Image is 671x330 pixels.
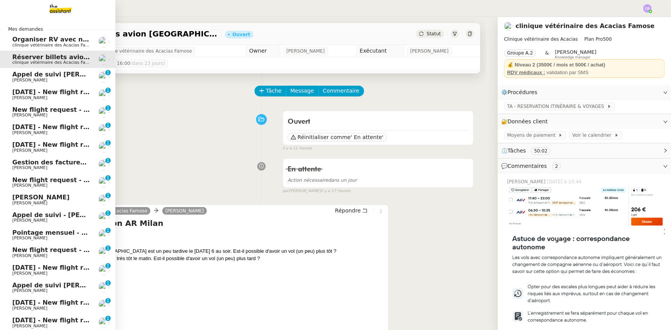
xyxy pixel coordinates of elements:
[531,147,551,155] nz-tag: 50:02
[508,89,538,95] span: Procédures
[501,88,541,97] span: ⚙️
[12,159,185,166] span: Gestion des factures d'achat - septembre/octobre
[508,148,526,154] span: Tâches
[12,317,171,324] span: [DATE] - New flight request - [PERSON_NAME]
[107,193,110,200] p: 1
[12,264,171,271] span: [DATE] - New flight request - [PERSON_NAME]
[584,36,603,42] span: Plan Pro
[107,123,110,129] p: 1
[98,247,109,258] img: users%2FC9SBsJ0duuaSgpQFj5LgoEX8n0o2%2Favatar%2Fec9d51b8-9413-4189-adfb-7be4d8c96a3c
[107,158,110,165] p: 1
[12,194,70,201] span: [PERSON_NAME]
[555,49,597,55] span: [PERSON_NAME]
[105,280,111,286] nz-badge-sup: 1
[105,298,111,303] nz-badge-sup: 1
[105,245,111,251] nz-badge-sup: 1
[323,86,360,95] span: Commentaire
[266,86,282,95] span: Tâche
[3,25,48,33] span: Mes demandes
[98,124,109,135] img: users%2FC9SBsJ0duuaSgpQFj5LgoEX8n0o2%2Favatar%2Fec9d51b8-9413-4189-adfb-7be4d8c96a3c
[12,246,141,254] span: New flight request - [PERSON_NAME]
[283,188,289,194] span: par
[12,43,97,48] span: clinique vétérinaire des Acacias Famose
[233,32,250,37] div: Ouvert
[98,71,109,82] img: users%2FW4OQjB9BRtYK2an7yusO0WsYLsD3%2Favatar%2F28027066-518b-424c-8476-65f2e549ac29
[332,206,370,215] button: Répondre
[107,70,110,77] p: 1
[105,140,111,146] nz-badge-sup: 1
[12,123,171,131] span: [DATE] - New flight request - [PERSON_NAME]
[98,194,109,205] img: users%2FC9SBsJ0duuaSgpQFj5LgoEX8n0o2%2Favatar%2Fec9d51b8-9413-4189-adfb-7be4d8c96a3c
[107,140,110,147] p: 1
[52,232,386,240] div: Bonsoir,
[12,71,178,78] span: Appel de suivi [PERSON_NAME] - CYBERSERENO
[98,54,109,65] img: users%2FUX3d5eFl6eVv5XRpuhmKXfpcWvv1%2Favatar%2Fdownload.jpeg
[12,141,171,148] span: [DATE] - New flight request - [PERSON_NAME]
[107,88,110,95] p: 1
[12,229,286,236] span: Pointage mensuel - Ne rien envoyer au client - voir procédure - 7 octobre 2025
[501,117,551,126] span: 🔐
[105,193,111,198] nz-badge-sup: 1
[498,85,671,100] div: ⚙️Procédures
[105,158,111,163] nz-badge-sup: 1
[504,36,578,42] span: Clinique vétérinaire des Acacias
[498,143,671,158] div: ⏲️Tâches 50:02
[283,145,312,152] span: il y a 11 heures
[286,47,325,55] span: [PERSON_NAME]
[12,95,47,100] span: [PERSON_NAME]
[507,131,558,139] span: Moyens de paiement
[12,106,168,113] span: New flight request - Rajhmithurn Vijayarajah
[498,114,671,129] div: 🔐Données client
[98,177,109,187] img: users%2FC9SBsJ0duuaSgpQFj5LgoEX8n0o2%2Favatar%2Fec9d51b8-9413-4189-adfb-7be4d8c96a3c
[351,133,383,141] span: ' En attente'
[288,177,328,183] span: Action nécessaire
[288,133,387,141] button: Réinitialiser comme' En attente'
[12,323,47,328] span: [PERSON_NAME]
[507,62,605,68] strong: 💰 Niveau 2 (3500€ / mois et 500€ / achat)
[318,86,364,96] button: Commentaire
[12,78,47,83] span: [PERSON_NAME]
[12,183,47,188] span: [PERSON_NAME]
[130,61,165,66] span: (dans 23 jours)
[105,175,111,181] nz-badge-sup: 1
[98,142,109,153] img: users%2FC9SBsJ0duuaSgpQFj5LgoEX8n0o2%2Favatar%2Fec9d51b8-9413-4189-adfb-7be4d8c96a3c
[12,113,47,118] span: [PERSON_NAME]
[12,306,47,311] span: [PERSON_NAME]
[52,240,386,247] div: Merci pour ces propositions.
[507,185,665,227] img: 4b+7gAAAABJRU5ErkJggg==
[100,47,192,55] span: clinique vétérinaire des Acacias Famose
[410,47,449,55] span: [PERSON_NAME]
[507,70,545,75] u: RDV médicaux :
[12,235,47,240] span: [PERSON_NAME]
[298,133,351,141] span: Réinitialiser comme
[107,175,110,182] p: 1
[508,118,548,124] span: Données client
[107,316,110,323] p: 1
[105,123,111,128] nz-badge-sup: 1
[555,49,597,59] app-user-label: Knowledge manager
[504,49,536,57] nz-tag: Groupe A.2
[12,36,122,43] span: Organiser RV avec nephrologue
[335,207,361,214] span: Répondre
[12,130,47,135] span: [PERSON_NAME]
[501,148,557,154] span: ⏲️
[52,218,386,229] h4: Re: Billets avion AR Milan
[98,317,109,328] img: users%2FC9SBsJ0duuaSgpQFj5LgoEX8n0o2%2Favatar%2Fec9d51b8-9413-4189-adfb-7be4d8c96a3c
[12,176,141,184] span: New flight request - [PERSON_NAME]
[545,49,549,59] span: &
[12,282,158,289] span: Appel de suivi [PERSON_NAME] - MONAPP
[255,86,286,96] button: Tâche
[105,70,111,75] nz-badge-sup: 1
[508,163,547,169] span: Commentaires
[427,31,441,36] span: Statut
[12,165,47,170] span: [PERSON_NAME]
[507,103,607,110] span: TA - RESERVATION ITINÉRAIRE & VOYAGES
[52,255,386,262] div: Pour le [DATE], le départ est très tôt le matin. Est-il possible d'avoir un vol (un peu) plus tard ?
[12,148,47,153] span: [PERSON_NAME]
[52,270,386,277] div: Merci d'avance.
[105,228,111,233] nz-badge-sup: 1
[288,118,310,125] span: Ouvert
[12,60,97,65] span: clinique vétérinaire des Acacias Famose
[501,163,564,169] span: 💬
[286,86,318,96] button: Message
